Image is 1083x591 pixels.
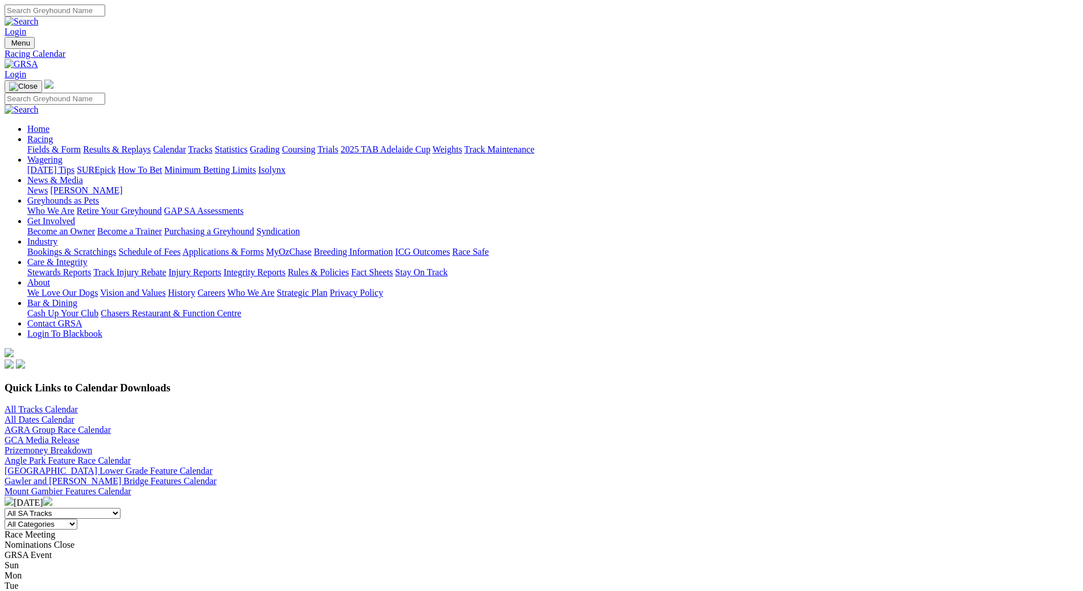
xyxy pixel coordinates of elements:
a: We Love Our Dogs [27,288,98,297]
a: Results & Replays [83,144,151,154]
a: Greyhounds as Pets [27,196,99,205]
a: Prizemoney Breakdown [5,445,92,455]
a: Calendar [153,144,186,154]
img: GRSA [5,59,38,69]
a: Applications & Forms [182,247,264,257]
a: Syndication [256,226,300,236]
a: MyOzChase [266,247,312,257]
div: About [27,288,1078,298]
a: Statistics [215,144,248,154]
a: Schedule of Fees [118,247,180,257]
a: Stewards Reports [27,267,91,277]
a: Isolynx [258,165,285,175]
a: Strategic Plan [277,288,327,297]
a: GAP SA Assessments [164,206,244,216]
input: Search [5,5,105,16]
div: Sun [5,560,1078,571]
img: Search [5,16,39,27]
a: Industry [27,237,57,246]
a: About [27,278,50,287]
button: Toggle navigation [5,37,35,49]
a: Purchasing a Greyhound [164,226,254,236]
div: Nominations Close [5,540,1078,550]
img: logo-grsa-white.png [5,348,14,357]
a: SUREpick [77,165,115,175]
div: Racing [27,144,1078,155]
a: Tracks [188,144,213,154]
a: Racing [27,134,53,144]
div: Industry [27,247,1078,257]
a: GCA Media Release [5,435,80,445]
a: Stay On Track [395,267,447,277]
a: Privacy Policy [330,288,383,297]
a: History [168,288,195,297]
img: facebook.svg [5,359,14,369]
a: Wagering [27,155,63,164]
a: Mount Gambier Features Calendar [5,486,131,496]
a: Care & Integrity [27,257,88,267]
a: Fact Sheets [351,267,393,277]
a: Gawler and [PERSON_NAME] Bridge Features Calendar [5,476,217,486]
a: Login [5,27,26,36]
a: Rules & Policies [288,267,349,277]
div: Greyhounds as Pets [27,206,1078,216]
img: Search [5,105,39,115]
a: Login To Blackbook [27,329,102,338]
a: Coursing [282,144,316,154]
a: [PERSON_NAME] [50,185,122,195]
a: Race Safe [452,247,488,257]
a: Vision and Values [100,288,165,297]
a: [GEOGRAPHIC_DATA] Lower Grade Feature Calendar [5,466,213,476]
a: Track Maintenance [464,144,534,154]
img: twitter.svg [16,359,25,369]
span: Menu [11,39,30,47]
a: How To Bet [118,165,163,175]
a: Contact GRSA [27,319,82,328]
a: Injury Reports [168,267,221,277]
a: Racing Calendar [5,49,1078,59]
a: AGRA Group Race Calendar [5,425,111,435]
a: Become a Trainer [97,226,162,236]
div: Wagering [27,165,1078,175]
div: Tue [5,581,1078,591]
div: GRSA Event [5,550,1078,560]
a: Who We Are [227,288,275,297]
a: Become an Owner [27,226,95,236]
div: Care & Integrity [27,267,1078,278]
div: Bar & Dining [27,308,1078,319]
a: All Dates Calendar [5,415,74,424]
a: Chasers Restaurant & Function Centre [101,308,241,318]
img: Close [9,82,38,91]
a: Bookings & Scratchings [27,247,116,257]
div: Race Meeting [5,530,1078,540]
a: Track Injury Rebate [93,267,166,277]
a: Home [27,124,49,134]
div: News & Media [27,185,1078,196]
a: Login [5,69,26,79]
a: ICG Outcomes [395,247,450,257]
img: logo-grsa-white.png [44,80,53,89]
a: All Tracks Calendar [5,404,78,414]
div: Get Involved [27,226,1078,237]
a: Careers [197,288,225,297]
a: Cash Up Your Club [27,308,98,318]
a: Get Involved [27,216,75,226]
a: [DATE] Tips [27,165,74,175]
h3: Quick Links to Calendar Downloads [5,382,1078,394]
a: Minimum Betting Limits [164,165,256,175]
a: News [27,185,48,195]
img: chevron-right-pager-white.svg [43,497,52,506]
a: Angle Park Feature Race Calendar [5,456,131,465]
a: News & Media [27,175,83,185]
button: Toggle navigation [5,80,42,93]
a: Fields & Form [27,144,81,154]
img: chevron-left-pager-white.svg [5,497,14,506]
div: Mon [5,571,1078,581]
a: Retire Your Greyhound [77,206,162,216]
a: Breeding Information [314,247,393,257]
a: Weights [433,144,462,154]
a: Who We Are [27,206,74,216]
div: [DATE] [5,497,1078,508]
a: Integrity Reports [223,267,285,277]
